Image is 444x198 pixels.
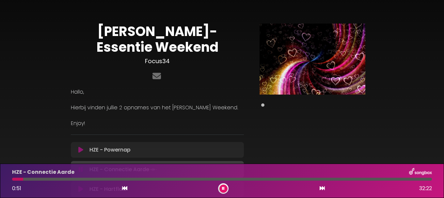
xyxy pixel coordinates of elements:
h1: [PERSON_NAME]-Essentie Weekend [71,24,244,55]
p: HZE - Connectie Aarde [12,168,74,176]
span: 32:22 [419,185,432,192]
img: songbox-logo-white.png [409,168,432,176]
p: Enjoy! [71,119,244,127]
p: Hallo, [71,88,244,96]
h3: Focus34 [71,58,244,65]
span: 0:51 [12,185,21,192]
p: HZE - Powernap [89,146,131,154]
img: Main Media [260,24,365,95]
p: Hierbij vinden jullie 2 opnames van het [PERSON_NAME] Weekend. [71,104,244,112]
